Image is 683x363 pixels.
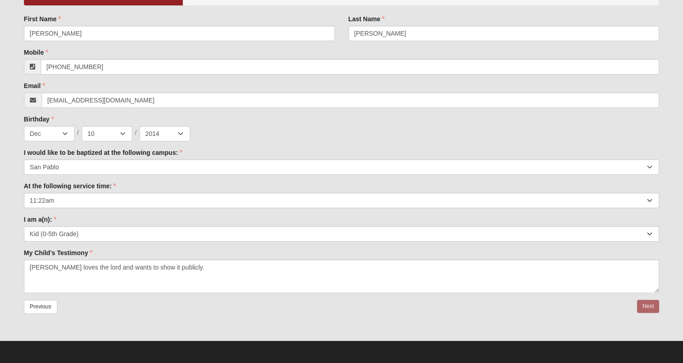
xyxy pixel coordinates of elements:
label: Mobile [24,48,48,57]
label: Last Name [348,14,385,23]
label: At the following service time: [24,181,116,191]
a: Previous [24,300,57,314]
span: / [77,128,79,138]
label: I would like to be baptized at the following campus: [24,148,182,157]
label: My Child's Testimony [24,248,93,257]
label: Email [24,81,45,90]
label: I am a(n): [24,215,56,224]
span: / [135,128,137,138]
label: First Name [24,14,61,23]
label: Birthday [24,115,54,124]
